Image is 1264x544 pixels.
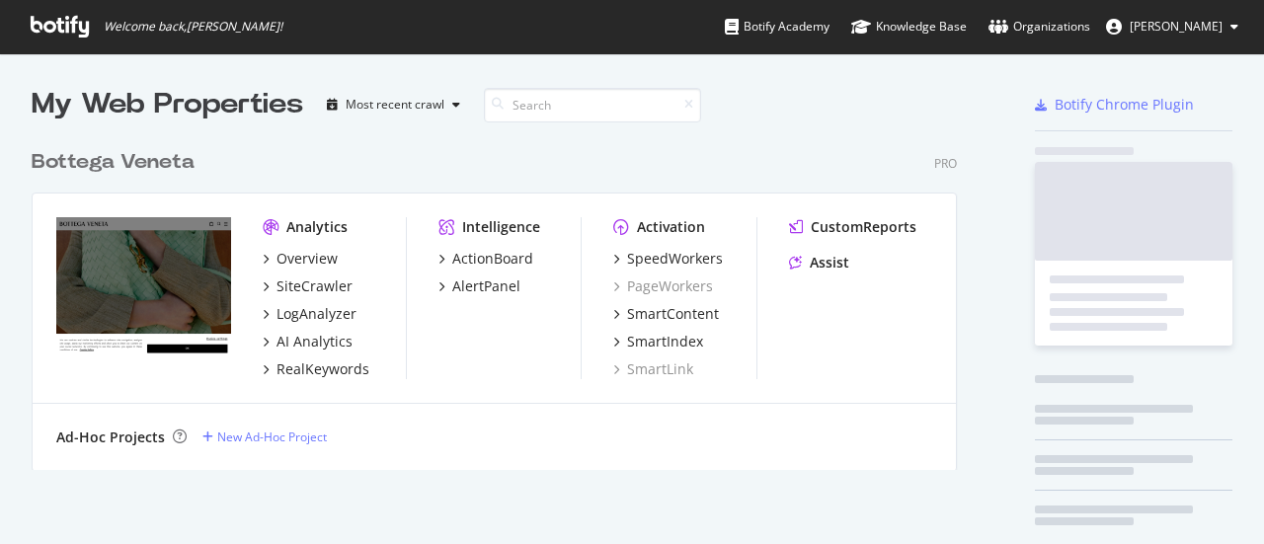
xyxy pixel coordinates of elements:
a: SmartIndex [613,332,703,351]
a: AI Analytics [263,332,353,351]
div: AlertPanel [452,276,520,296]
div: Organizations [988,17,1090,37]
div: New Ad-Hoc Project [217,428,327,445]
button: [PERSON_NAME] [1090,11,1254,42]
a: Assist [789,253,849,272]
a: New Ad-Hoc Project [202,428,327,445]
a: Botify Chrome Plugin [1035,95,1194,115]
a: SmartContent [613,304,719,324]
div: SiteCrawler [276,276,353,296]
div: ActionBoard [452,249,533,269]
div: My Web Properties [32,85,303,124]
div: Ad-Hoc Projects [56,427,165,447]
div: Intelligence [462,217,540,237]
div: Analytics [286,217,348,237]
div: SmartIndex [627,332,703,351]
a: Overview [263,249,338,269]
a: SmartLink [613,359,693,379]
div: Botify Academy [725,17,829,37]
button: Most recent crawl [319,89,468,120]
div: grid [32,124,973,470]
div: CustomReports [811,217,916,237]
div: Pro [934,155,957,172]
div: Most recent crawl [346,99,444,111]
img: www.bottegaveneta.com [56,217,231,357]
span: Deborah Bonadei [1130,18,1223,35]
div: AI Analytics [276,332,353,351]
a: SpeedWorkers [613,249,723,269]
a: PageWorkers [613,276,713,296]
div: Activation [637,217,705,237]
span: Welcome back, [PERSON_NAME] ! [104,19,282,35]
a: SiteCrawler [263,276,353,296]
div: Bottega Veneta [32,148,195,177]
div: SpeedWorkers [627,249,723,269]
div: Assist [810,253,849,272]
div: RealKeywords [276,359,369,379]
a: Bottega Veneta [32,148,202,177]
a: RealKeywords [263,359,369,379]
a: ActionBoard [438,249,533,269]
input: Search [484,88,701,122]
div: Knowledge Base [851,17,967,37]
a: AlertPanel [438,276,520,296]
a: CustomReports [789,217,916,237]
div: SmartContent [627,304,719,324]
div: Overview [276,249,338,269]
div: Botify Chrome Plugin [1055,95,1194,115]
div: LogAnalyzer [276,304,356,324]
a: LogAnalyzer [263,304,356,324]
